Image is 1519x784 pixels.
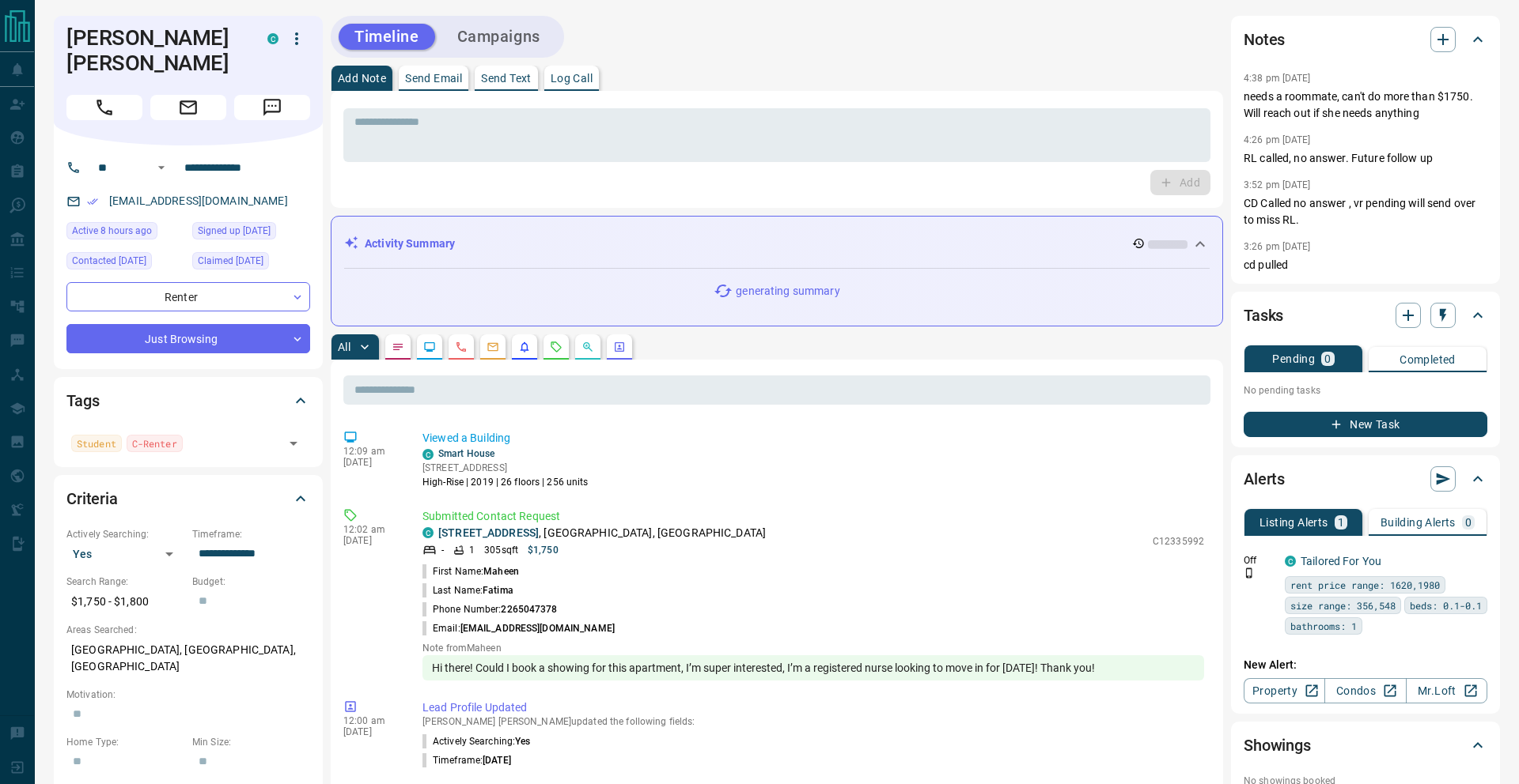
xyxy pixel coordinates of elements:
svg: Notes [392,341,404,353]
p: [DATE] [343,457,399,468]
p: 12:02 am [343,524,399,535]
span: Email [150,95,226,120]
h2: Criteria [66,486,118,511]
h2: Tasks [1244,303,1283,328]
p: Send Text [481,73,532,84]
p: C12335992 [1153,534,1204,548]
div: Criteria [66,480,310,518]
button: Open [282,432,305,454]
h2: Showings [1244,733,1311,758]
div: Activity Summary [344,229,1210,258]
p: generating summary [736,283,839,300]
div: Mon Aug 11 2025 [192,222,310,244]
h2: Tags [66,388,99,413]
div: Alerts [1244,460,1487,498]
span: [DATE] [483,755,511,766]
h1: [PERSON_NAME] [PERSON_NAME] [66,25,244,76]
span: bathrooms: 1 [1290,618,1357,634]
p: Search Range: [66,575,184,589]
p: 12:09 am [343,446,399,457]
p: Timeframe : [422,753,511,767]
p: No pending tasks [1244,379,1487,402]
span: rent price range: 1620,1980 [1290,577,1440,593]
p: New Alert: [1244,657,1487,673]
span: beds: 0.1-0.1 [1410,597,1482,613]
span: Fatima [483,585,513,596]
a: Condos [1324,678,1406,703]
p: 1 [469,543,475,557]
p: , [GEOGRAPHIC_DATA], [GEOGRAPHIC_DATA] [438,525,766,541]
a: [STREET_ADDRESS] [438,526,539,539]
p: Areas Searched: [66,623,310,637]
h2: Alerts [1244,466,1285,492]
div: Notes [1244,21,1487,58]
div: condos.ca [422,527,434,538]
span: Message [234,95,310,120]
p: Log Call [551,73,593,84]
p: High-Rise | 2019 | 26 floors | 256 units [422,475,589,489]
p: Home Type: [66,735,184,749]
div: Mon Aug 11 2025 [66,252,184,274]
span: Yes [515,736,530,747]
svg: Listing Alerts [518,341,531,353]
p: First Name: [422,564,519,579]
p: 1 [1338,517,1344,528]
p: Building Alerts [1381,517,1456,528]
p: Off [1244,553,1275,567]
div: condos.ca [1285,556,1296,567]
p: [STREET_ADDRESS] [422,461,589,475]
span: Call [66,95,142,120]
a: Mr.Loft [1406,678,1487,703]
div: Just Browsing [66,324,310,353]
button: New Task [1244,412,1487,437]
div: Yes [66,541,184,567]
p: Completed [1400,354,1456,365]
p: Actively Searching: [66,527,184,541]
p: Actively Searching : [422,734,531,748]
svg: Calls [455,341,468,353]
svg: Email Verified [87,196,98,207]
p: 4:38 pm [DATE] [1244,73,1311,84]
button: Timeline [339,24,435,50]
p: Lead Profile Updated [422,699,1204,716]
span: 2265047378 [501,604,557,615]
svg: Lead Browsing Activity [423,341,436,353]
p: Listing Alerts [1260,517,1328,528]
p: Phone Number: [422,602,558,616]
p: cd pulled [1244,257,1487,273]
p: Motivation: [66,688,310,702]
p: 0 [1324,353,1331,364]
span: Contacted [DATE] [72,253,146,269]
p: CD Called no answer , vr pending will send over to miss RL. [1244,195,1487,228]
button: Open [152,158,171,177]
span: Active 8 hours ago [72,223,152,239]
span: C-Renter [132,435,177,451]
p: 3:52 pm [DATE] [1244,179,1311,190]
svg: Push Notification Only [1244,567,1255,579]
span: Signed up [DATE] [198,223,271,239]
div: Renter [66,282,310,311]
p: Viewed a Building [422,430,1204,447]
p: Pending [1272,353,1315,364]
div: Tags [66,382,310,420]
span: size range: 356,548 [1290,597,1396,613]
svg: Emails [487,341,499,353]
div: Tasks [1244,296,1487,334]
span: Maheen [483,566,519,577]
p: RL called, no answer. Future follow up [1244,150,1487,167]
div: condos.ca [422,449,434,460]
span: Claimed [DATE] [198,253,263,269]
p: [GEOGRAPHIC_DATA], [GEOGRAPHIC_DATA], [GEOGRAPHIC_DATA] [66,637,310,680]
p: Budget: [192,575,310,589]
a: [EMAIL_ADDRESS][DOMAIN_NAME] [109,194,288,207]
p: [DATE] [343,535,399,546]
p: Submitted Contact Request [422,508,1204,525]
p: Note from Maheen [422,643,1204,654]
p: Min Size: [192,735,310,749]
p: 0 [1465,517,1472,528]
a: Tailored For You [1301,555,1381,567]
p: 12:00 am [343,715,399,726]
a: Property [1244,678,1325,703]
p: Send Email [405,73,462,84]
p: $1,750 [528,543,559,557]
